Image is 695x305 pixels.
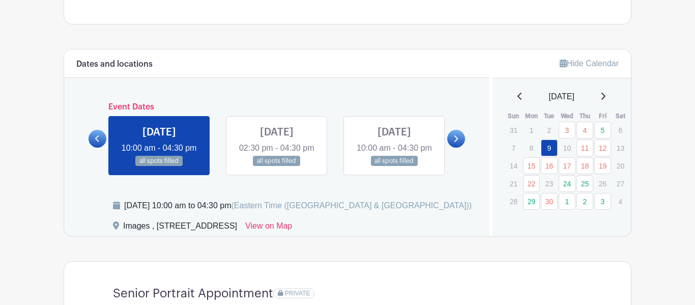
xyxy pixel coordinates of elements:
[594,140,611,156] a: 12
[576,193,593,210] a: 2
[523,111,540,121] th: Mon
[541,157,558,174] a: 16
[540,111,558,121] th: Tue
[113,286,273,301] h4: Senior Portrait Appointment
[576,111,594,121] th: Thu
[576,140,593,156] a: 11
[106,102,447,112] h6: Event Dates
[612,193,629,209] p: 4
[541,176,558,191] p: 23
[285,290,310,297] span: PRIVATE
[124,200,472,212] div: [DATE] 10:00 am to 04:30 pm
[523,122,540,138] p: 1
[612,140,629,156] p: 13
[559,122,575,138] a: 3
[594,111,612,121] th: Fri
[231,201,472,210] span: (Eastern Time ([GEOGRAPHIC_DATA] & [GEOGRAPHIC_DATA]))
[612,111,629,121] th: Sat
[559,140,575,156] p: 10
[594,122,611,138] a: 5
[505,140,522,156] p: 7
[505,111,523,121] th: Sun
[559,157,575,174] a: 17
[541,122,558,138] p: 2
[612,158,629,174] p: 20
[505,122,522,138] p: 31
[505,158,522,174] p: 14
[523,140,540,156] p: 8
[523,193,540,210] a: 29
[541,193,558,210] a: 30
[594,193,611,210] a: 3
[594,176,611,191] p: 26
[558,111,576,121] th: Wed
[559,175,575,192] a: 24
[576,157,593,174] a: 18
[559,193,575,210] a: 1
[549,91,574,103] span: [DATE]
[523,175,540,192] a: 22
[576,175,593,192] a: 25
[523,157,540,174] a: 15
[594,157,611,174] a: 19
[576,122,593,138] a: 4
[612,176,629,191] p: 27
[123,220,237,236] div: Images , [STREET_ADDRESS]
[505,193,522,209] p: 28
[560,59,619,68] a: Hide Calendar
[245,220,292,236] a: View on Map
[76,60,153,69] h6: Dates and locations
[541,140,558,156] a: 9
[612,122,629,138] p: 6
[505,176,522,191] p: 21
